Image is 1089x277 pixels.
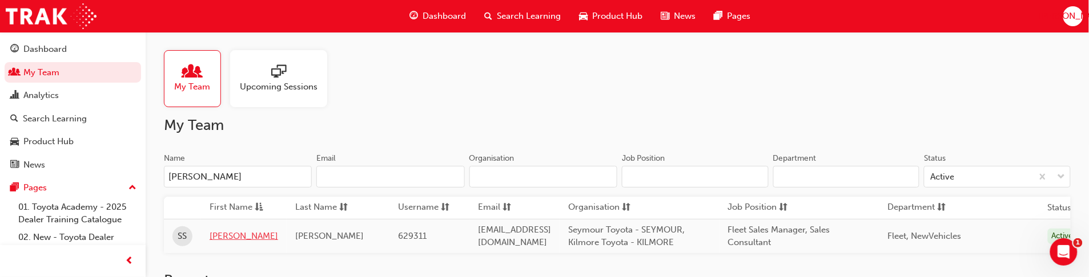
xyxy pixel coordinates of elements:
[14,229,141,259] a: 02. New - Toyota Dealer Induction
[14,198,141,229] a: 01. Toyota Academy - 2025 Dealer Training Catalogue
[409,9,418,23] span: guage-icon
[1074,238,1083,247] span: 1
[469,166,617,188] input: Organisation
[1058,170,1066,185] span: down-icon
[1048,229,1078,244] div: Active
[210,201,252,215] span: First Name
[728,201,791,215] button: Job Positionsorting-icon
[23,89,59,102] div: Analytics
[773,166,920,188] input: Department
[10,68,19,78] span: people-icon
[240,80,318,93] span: Upcoming Sessions
[674,10,696,23] span: News
[10,91,19,101] span: chart-icon
[503,201,511,215] span: sorting-icon
[441,201,449,215] span: sorting-icon
[5,108,141,129] a: Search Learning
[930,170,954,184] div: Active
[210,230,278,243] a: [PERSON_NAME]
[5,131,141,152] a: Product Hub
[10,183,19,193] span: pages-icon
[5,39,141,60] a: Dashboard
[230,50,336,107] a: Upcoming Sessions
[295,231,364,241] span: [PERSON_NAME]
[398,201,461,215] button: Usernamesorting-icon
[705,5,760,28] a: pages-iconPages
[661,9,669,23] span: news-icon
[727,10,750,23] span: Pages
[23,112,87,125] div: Search Learning
[888,201,935,215] span: Department
[1050,238,1078,266] iframe: Intercom live chat
[185,64,200,80] span: people-icon
[5,177,141,198] button: Pages
[938,201,946,215] span: sorting-icon
[175,80,211,93] span: My Team
[398,201,439,215] span: Username
[622,201,630,215] span: sorting-icon
[10,114,18,124] span: search-icon
[271,64,286,80] span: sessionType_ONLINE_URL-icon
[497,10,561,23] span: Search Learning
[255,201,263,215] span: asc-icon
[23,135,74,148] div: Product Hub
[568,225,685,248] span: Seymour Toyota - SEYMOUR, Kilmore Toyota - KILMORE
[210,201,272,215] button: First Nameasc-icon
[1048,201,1072,214] th: Status
[579,9,588,23] span: car-icon
[178,230,187,243] span: SS
[478,225,551,248] span: [EMAIL_ADDRESS][DOMAIN_NAME]
[423,10,466,23] span: Dashboard
[295,201,358,215] button: Last Namesorting-icon
[23,158,45,172] div: News
[1063,6,1083,26] button: [PERSON_NAME]
[779,201,788,215] span: sorting-icon
[128,181,136,195] span: up-icon
[23,43,67,56] div: Dashboard
[10,160,19,170] span: news-icon
[10,137,19,147] span: car-icon
[484,9,492,23] span: search-icon
[568,201,620,215] span: Organisation
[295,201,337,215] span: Last Name
[164,116,1071,135] h2: My Team
[5,62,141,83] a: My Team
[339,201,348,215] span: sorting-icon
[568,201,631,215] button: Organisationsorting-icon
[126,254,134,268] span: prev-icon
[478,201,541,215] button: Emailsorting-icon
[570,5,652,28] a: car-iconProduct Hub
[5,85,141,106] a: Analytics
[728,201,777,215] span: Job Position
[6,3,97,29] img: Trak
[714,9,722,23] span: pages-icon
[164,166,312,188] input: Name
[5,154,141,176] a: News
[728,225,830,248] span: Fleet Sales Manager, Sales Consultant
[23,181,47,194] div: Pages
[164,153,185,164] div: Name
[622,153,665,164] div: Job Position
[5,36,141,177] button: DashboardMy TeamAnalyticsSearch LearningProduct HubNews
[475,5,570,28] a: search-iconSearch Learning
[469,153,515,164] div: Organisation
[398,231,427,241] span: 629311
[924,153,946,164] div: Status
[164,50,230,107] a: My Team
[888,201,951,215] button: Departmentsorting-icon
[888,231,962,241] span: Fleet, NewVehicles
[316,153,336,164] div: Email
[10,44,19,55] span: guage-icon
[773,153,817,164] div: Department
[478,201,500,215] span: Email
[622,166,769,188] input: Job Position
[316,166,464,188] input: Email
[400,5,475,28] a: guage-iconDashboard
[592,10,642,23] span: Product Hub
[652,5,705,28] a: news-iconNews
